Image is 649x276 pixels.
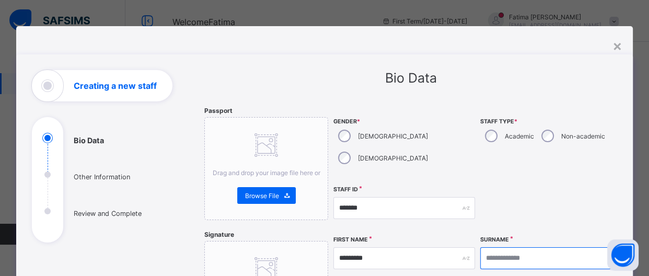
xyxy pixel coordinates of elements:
[213,169,320,177] span: Drag and drop your image file here or
[245,192,279,200] span: Browse File
[74,82,157,90] h1: Creating a new staff
[333,186,358,193] label: Staff ID
[204,117,328,220] div: Drag and drop your image file here orBrowse File
[505,132,534,140] label: Academic
[561,132,605,140] label: Non-academic
[480,236,509,243] label: Surname
[333,236,368,243] label: First Name
[612,37,622,54] div: ×
[480,118,622,125] span: Staff Type
[358,132,428,140] label: [DEMOGRAPHIC_DATA]
[204,231,234,238] span: Signature
[204,107,233,114] span: Passport
[385,70,436,86] span: Bio Data
[333,118,475,125] span: Gender
[358,154,428,162] label: [DEMOGRAPHIC_DATA]
[607,239,639,271] button: Open asap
